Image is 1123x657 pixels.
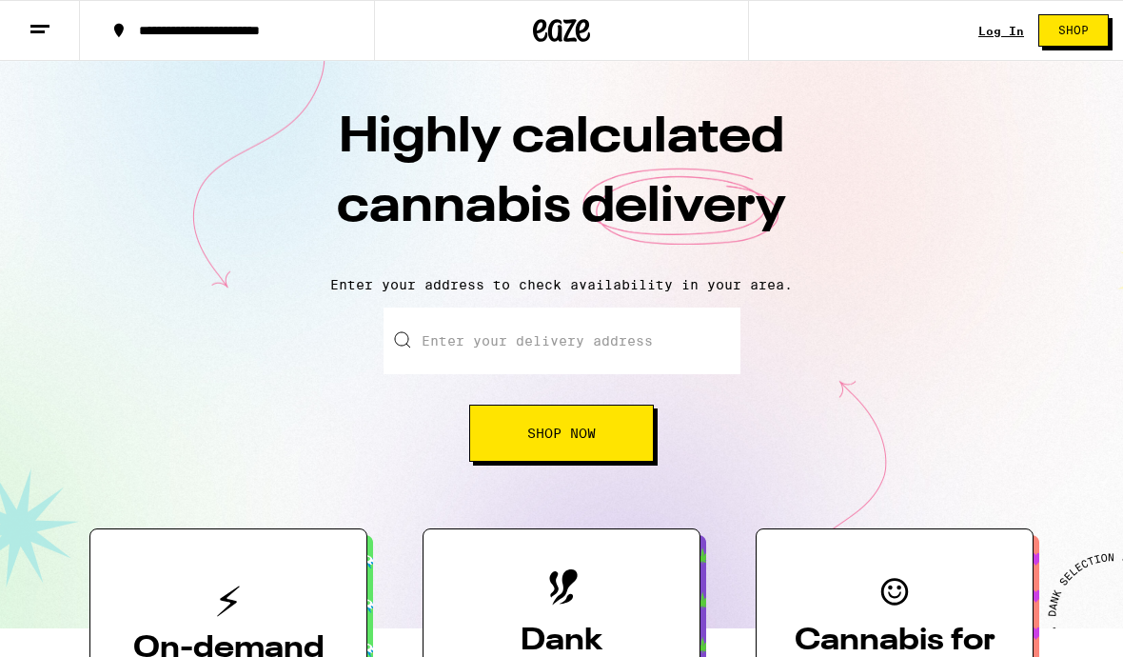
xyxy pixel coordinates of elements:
[228,104,895,262] h1: Highly calculated cannabis delivery
[384,308,740,374] input: Enter your delivery address
[469,405,654,462] button: Shop Now
[1058,25,1089,36] span: Shop
[1024,14,1123,47] a: Shop
[1038,14,1109,47] button: Shop
[527,427,596,440] span: Shop Now
[19,277,1104,292] p: Enter your address to check availability in your area.
[978,25,1024,37] a: Log In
